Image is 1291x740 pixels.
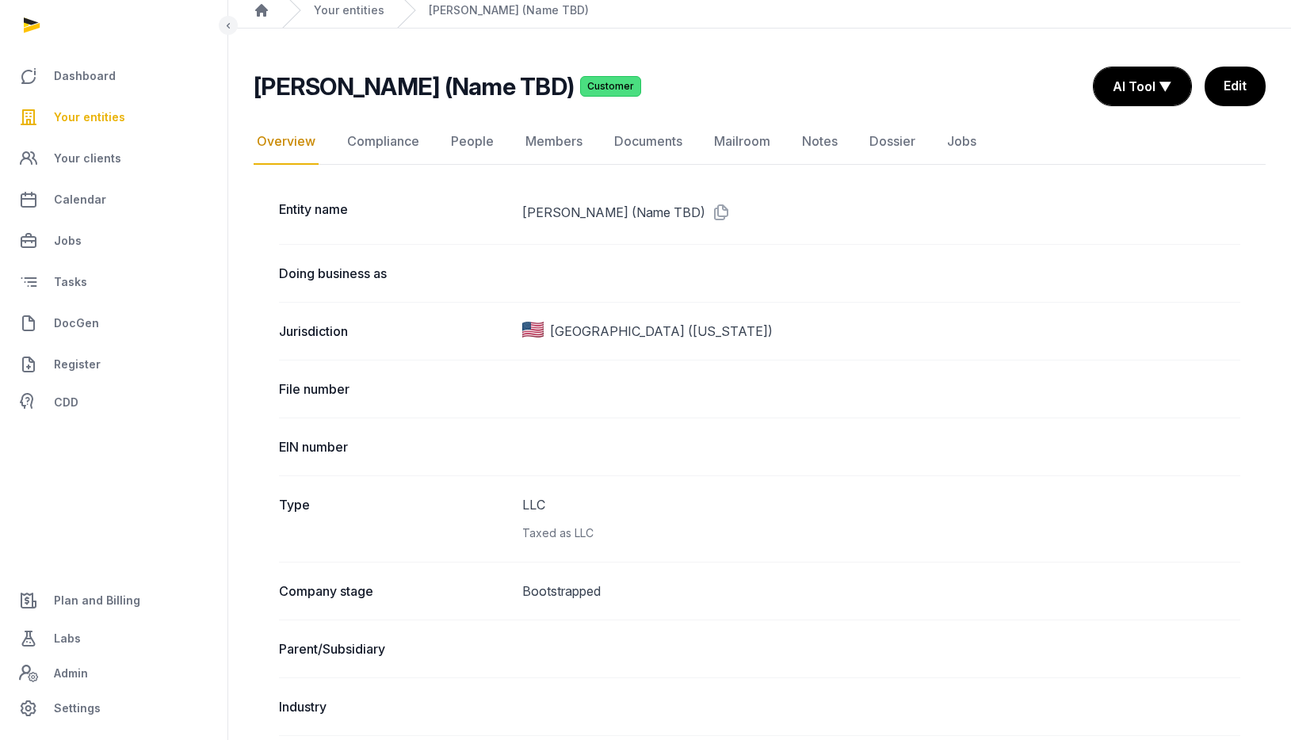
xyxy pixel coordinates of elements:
span: Jobs [54,231,82,250]
span: CDD [54,393,78,412]
nav: Tabs [254,119,1266,165]
a: Notes [799,119,841,165]
a: Your entities [13,98,215,136]
span: Your entities [54,108,125,127]
a: Jobs [944,119,980,165]
div: Taxed as LLC [522,524,1240,543]
a: [PERSON_NAME] (Name TBD) [429,2,589,18]
span: Register [54,355,101,374]
span: Calendar [54,190,106,209]
dt: Doing business as [279,264,510,283]
span: Customer [580,76,641,97]
a: Your entities [314,2,384,18]
span: Plan and Billing [54,591,140,610]
span: Tasks [54,273,87,292]
a: Members [522,119,586,165]
span: [GEOGRAPHIC_DATA] ([US_STATE]) [550,322,773,341]
a: Tasks [13,263,215,301]
span: DocGen [54,314,99,333]
button: AI Tool ▼ [1094,67,1191,105]
span: Your clients [54,149,121,168]
dt: File number [279,380,510,399]
dt: Type [279,495,510,543]
h2: [PERSON_NAME] (Name TBD) [254,72,574,101]
dd: Bootstrapped [522,582,1240,601]
a: Settings [13,689,215,727]
dt: Entity name [279,200,510,225]
a: Dossier [866,119,919,165]
span: Dashboard [54,67,116,86]
a: DocGen [13,304,215,342]
a: Documents [611,119,686,165]
a: Labs [13,620,215,658]
dt: Jurisdiction [279,322,510,341]
dt: Parent/Subsidiary [279,639,510,658]
a: Plan and Billing [13,582,215,620]
dd: LLC [522,495,1240,543]
span: Admin [54,664,88,683]
dt: EIN number [279,437,510,456]
dd: [PERSON_NAME] (Name TBD) [522,200,1240,225]
a: Your clients [13,139,215,177]
a: Dashboard [13,57,215,95]
a: Calendar [13,181,215,219]
a: Overview [254,119,319,165]
a: CDD [13,387,215,418]
a: Edit [1205,67,1266,106]
span: Settings [54,699,101,718]
a: Jobs [13,222,215,260]
dt: Company stage [279,582,510,601]
a: Register [13,345,215,383]
span: Labs [54,629,81,648]
a: Mailroom [711,119,773,165]
dt: Industry [279,697,510,716]
a: Admin [13,658,215,689]
a: People [448,119,497,165]
a: Compliance [344,119,422,165]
